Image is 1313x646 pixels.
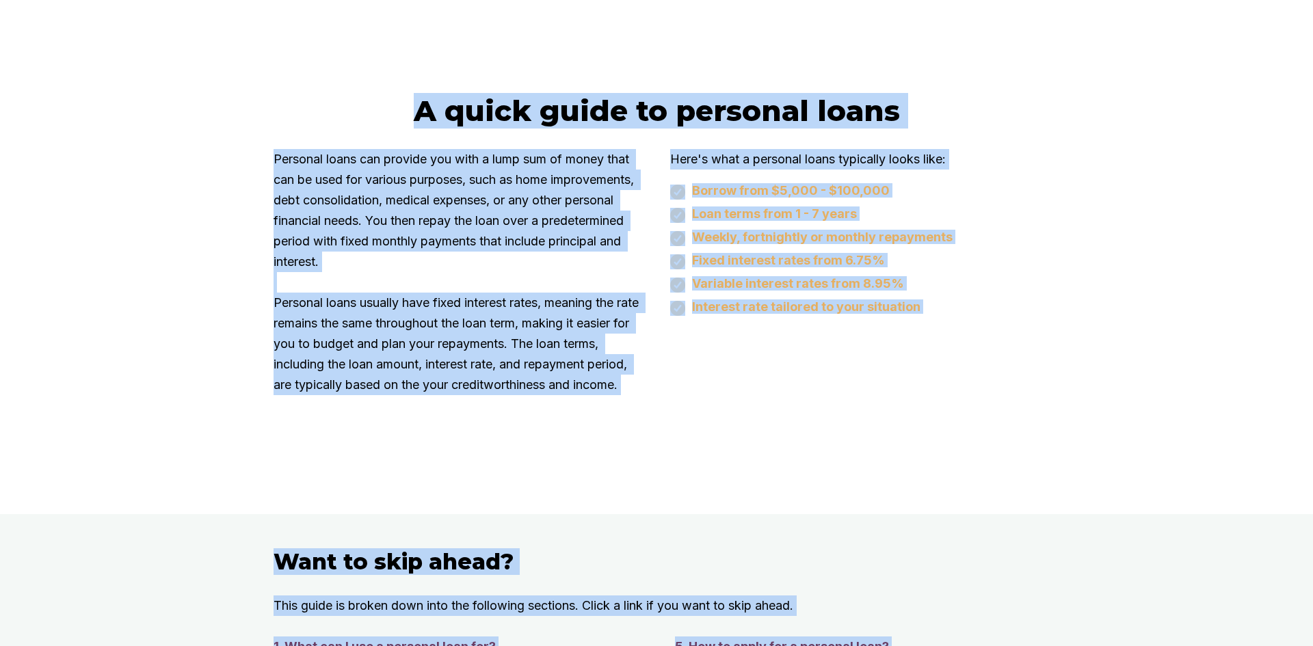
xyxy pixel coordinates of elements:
[274,595,1039,616] p: This guide is broken down into the following sections. Click a link if you want to skip ahead.
[274,149,643,395] p: Personal loans can provide you with a lump sum of money that can be used for various purposes, su...
[670,231,685,246] img: eligibility orange tick
[670,299,1039,316] div: Interest rate tailored to your situation
[670,183,1039,200] div: Borrow from $5,000 - $100,000
[670,301,685,316] img: eligibility orange tick
[670,149,1039,170] p: Here's what a personal loans typically looks like:
[274,93,1039,129] h2: A quick guide to personal loans
[670,185,685,200] img: eligibility orange tick
[670,206,1039,223] div: Loan terms from 1 - 7 years
[670,254,685,269] img: eligibility orange tick
[670,230,1039,246] div: Weekly, fortnightly or monthly repayments
[670,253,1039,269] div: Fixed interest rates from 6.75%
[670,276,1039,293] div: Variable interest rates from 8.95%
[670,278,685,293] img: eligibility orange tick
[274,548,514,575] h3: Want to skip ahead?
[670,208,685,223] img: eligibility orange tick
